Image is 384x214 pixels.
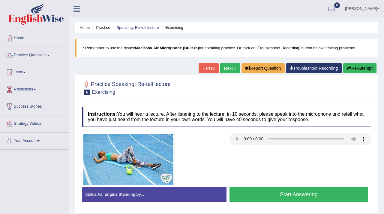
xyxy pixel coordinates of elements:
a: Tests [0,64,69,79]
button: Report Question [241,63,285,73]
h4: You will hear a lecture. After listening to the lecture, in 10 seconds, please speak into the mic... [82,107,371,127]
a: Strategy Videos [0,115,69,130]
a: Your Account [0,133,69,148]
button: Re-Attempt [343,63,376,73]
a: Home [0,30,69,45]
a: Practice Questions [0,47,69,62]
h2: Practice Speaking: Re-tell lecture [82,80,171,95]
small: Exercising [92,89,115,95]
li: Practice [91,25,110,30]
span: 0 [334,2,340,8]
a: Success Stories [0,98,69,113]
div: Status: [82,187,226,202]
a: « Prev [199,63,218,73]
a: Speaking: Re-tell lecture [116,25,159,30]
a: Next » [220,63,240,73]
strong: A.I. Engine Standing by... [97,192,144,197]
span: 6 [84,90,90,95]
button: Start Answering [229,187,368,202]
a: Troubleshoot Recording [286,63,342,73]
b: Instructions: [88,112,117,117]
a: Predictions [0,81,69,96]
blockquote: * Remember to use the device for speaking practice. Or click on [Troubleshoot Recording] button b... [75,39,378,57]
b: MacBook Air Microphone (Built-in) [135,46,199,50]
li: Exercising [160,25,183,30]
a: Home [79,25,90,30]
